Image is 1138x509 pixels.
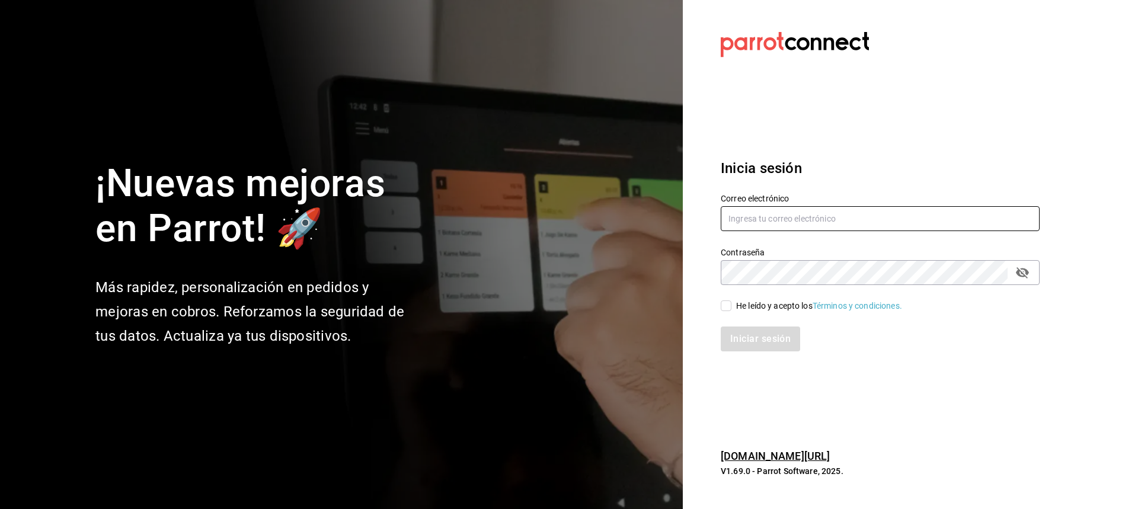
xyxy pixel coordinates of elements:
[813,301,902,310] a: Términos y condiciones.
[721,465,1040,477] p: V1.69.0 - Parrot Software, 2025.
[736,300,902,312] div: He leído y acepto los
[95,276,415,348] h2: Más rapidez, personalización en pedidos y mejoras en cobros. Reforzamos la seguridad de tus datos...
[721,194,1040,203] label: Correo electrónico
[1012,262,1032,283] button: passwordField
[95,161,415,252] h1: ¡Nuevas mejoras en Parrot! 🚀
[721,248,1040,257] label: Contraseña
[721,158,1040,179] h3: Inicia sesión
[721,450,830,462] a: [DOMAIN_NAME][URL]
[721,206,1040,231] input: Ingresa tu correo electrónico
